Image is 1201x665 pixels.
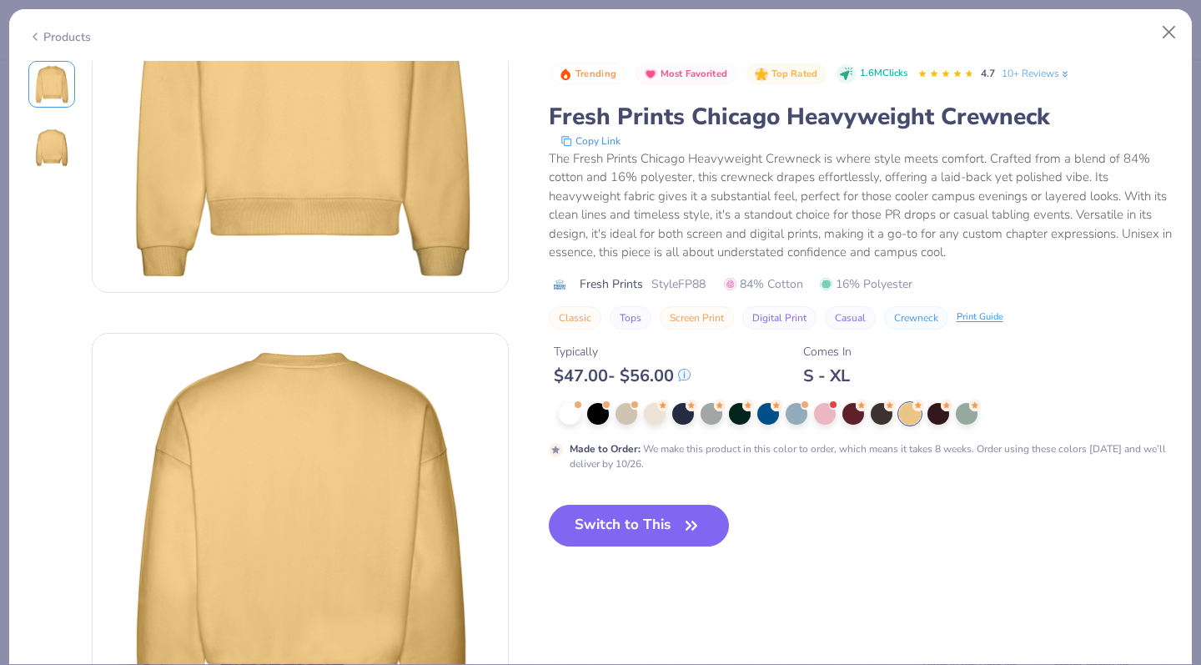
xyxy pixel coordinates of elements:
button: Crewneck [884,306,948,330]
button: Badge Button [636,63,736,85]
span: Style FP88 [651,275,706,293]
button: Switch to This [549,505,730,547]
button: Classic [549,306,601,330]
button: Badge Button [746,63,827,85]
a: 10+ Reviews [1002,66,1071,81]
span: Most Favorited [661,69,727,78]
span: Top Rated [771,69,818,78]
span: 4.7 [981,67,995,80]
div: The Fresh Prints Chicago Heavyweight Crewneck is where style meets comfort. Crafted from a blend ... [549,149,1173,262]
img: Top Rated sort [755,68,768,81]
img: Front [32,64,72,104]
img: Trending sort [559,68,572,81]
div: Typically [554,343,691,360]
div: 4.7 Stars [917,61,974,88]
div: Comes In [803,343,852,360]
img: Back [32,128,72,168]
strong: Made to Order : [570,442,641,456]
span: Fresh Prints [580,275,643,293]
button: Digital Print [742,306,817,330]
button: Casual [825,306,876,330]
button: Tops [610,306,651,330]
button: Badge Button [550,63,626,85]
div: Print Guide [957,310,1003,325]
img: Most Favorited sort [644,68,657,81]
span: 84% Cotton [724,275,803,293]
span: Trending [575,69,616,78]
button: copy to clipboard [555,133,626,149]
button: Screen Print [660,306,734,330]
div: $ 47.00 - $ 56.00 [554,365,691,386]
span: 1.6M Clicks [860,67,907,81]
div: S - XL [803,365,852,386]
div: Fresh Prints Chicago Heavyweight Crewneck [549,101,1173,133]
button: Close [1153,17,1185,48]
img: brand logo [549,278,571,291]
div: Products [28,28,91,46]
div: We make this product in this color to order, which means it takes 8 weeks. Order using these colo... [570,441,1173,471]
span: 16% Polyester [820,275,912,293]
